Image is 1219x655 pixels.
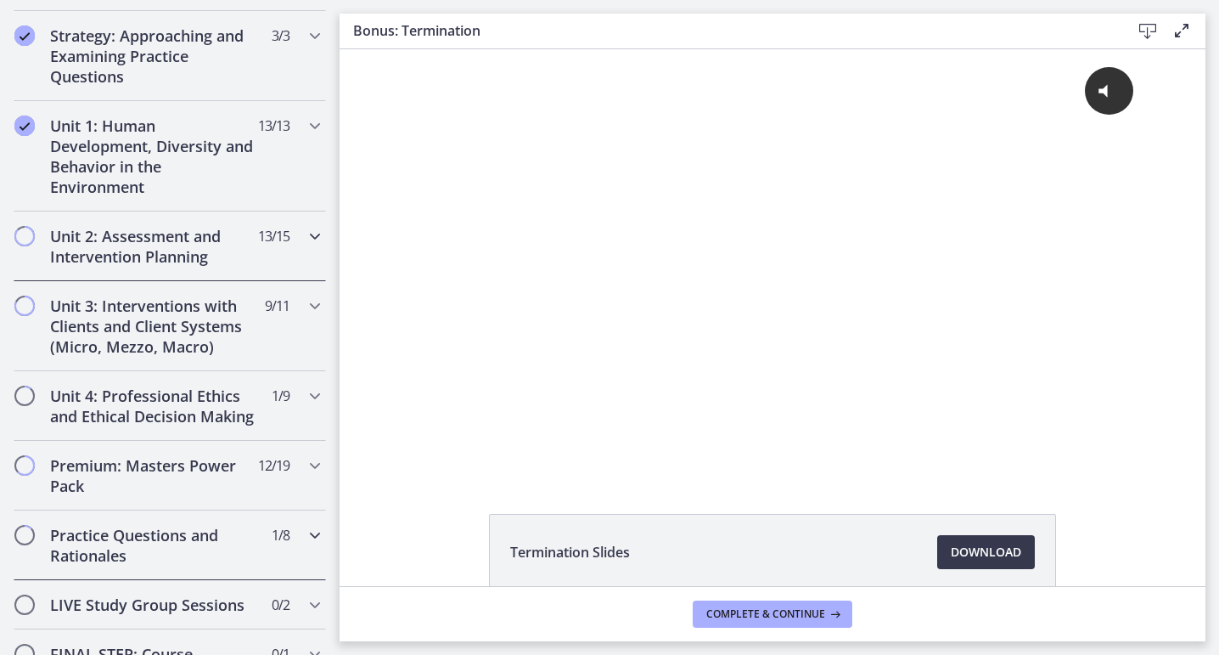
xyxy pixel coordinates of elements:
[14,116,35,136] i: Completed
[50,226,257,267] h2: Unit 2: Assessment and Intervention Planning
[50,455,257,496] h2: Premium: Masters Power Pack
[693,601,852,628] button: Complete & continue
[340,49,1205,475] iframe: Video Lesson
[50,595,257,615] h2: LIVE Study Group Sessions
[706,607,825,621] span: Complete & continue
[258,226,289,246] span: 13 / 15
[937,535,1035,569] a: Download
[258,116,289,136] span: 13 / 13
[50,525,257,566] h2: Practice Questions and Rationales
[353,20,1104,41] h3: Bonus: Termination
[50,296,257,357] h2: Unit 3: Interventions with Clients and Client Systems (Micro, Mezzo, Macro)
[272,595,289,615] span: 0 / 2
[258,455,289,476] span: 12 / 19
[50,386,257,426] h2: Unit 4: Professional Ethics and Ethical Decision Making
[265,296,289,316] span: 9 / 11
[951,542,1021,562] span: Download
[50,25,257,87] h2: Strategy: Approaching and Examining Practice Questions
[272,525,289,545] span: 1 / 8
[510,542,630,562] span: Termination Slides
[272,386,289,406] span: 1 / 9
[272,25,289,46] span: 3 / 3
[14,25,35,46] i: Completed
[50,116,257,197] h2: Unit 1: Human Development, Diversity and Behavior in the Environment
